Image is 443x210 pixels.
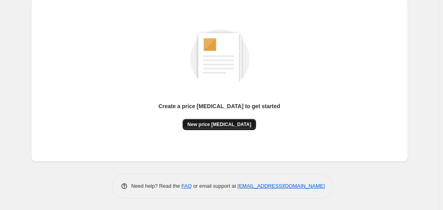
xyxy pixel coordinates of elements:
[131,183,182,189] span: Need help? Read the
[181,183,192,189] a: FAQ
[192,183,237,189] span: or email support at
[183,119,256,130] button: New price [MEDICAL_DATA]
[187,121,251,128] span: New price [MEDICAL_DATA]
[237,183,325,189] a: [EMAIL_ADDRESS][DOMAIN_NAME]
[158,102,280,110] p: Create a price [MEDICAL_DATA] to get started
